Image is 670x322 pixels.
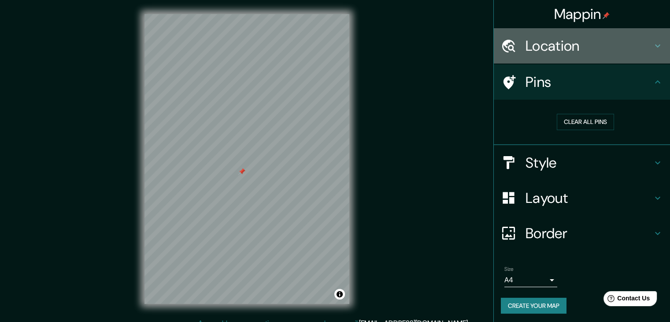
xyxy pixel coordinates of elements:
[494,64,670,100] div: Pins
[494,180,670,216] div: Layout
[526,225,652,242] h4: Border
[504,265,514,273] label: Size
[494,28,670,64] div: Location
[592,288,660,312] iframe: Help widget launcher
[494,216,670,251] div: Border
[603,12,610,19] img: pin-icon.png
[494,145,670,180] div: Style
[557,114,614,130] button: Clear all pins
[554,5,610,23] h4: Mappin
[526,154,652,172] h4: Style
[526,37,652,55] h4: Location
[526,73,652,91] h4: Pins
[501,298,566,314] button: Create your map
[504,273,557,287] div: A4
[334,289,345,300] button: Toggle attribution
[144,14,349,304] canvas: Map
[526,189,652,207] h4: Layout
